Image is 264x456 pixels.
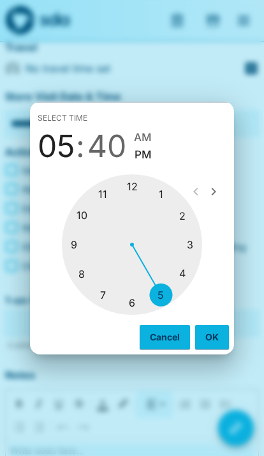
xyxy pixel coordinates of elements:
button: 05 [38,128,75,164]
button: Cancel [140,325,190,349]
button: OK [195,325,229,349]
button: AM [134,129,152,146]
span: Select time [38,108,87,128]
button: open next view [201,179,226,204]
span: PM [135,146,152,163]
span: : [76,128,85,164]
button: 40 [87,128,126,164]
button: PM [134,146,152,163]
